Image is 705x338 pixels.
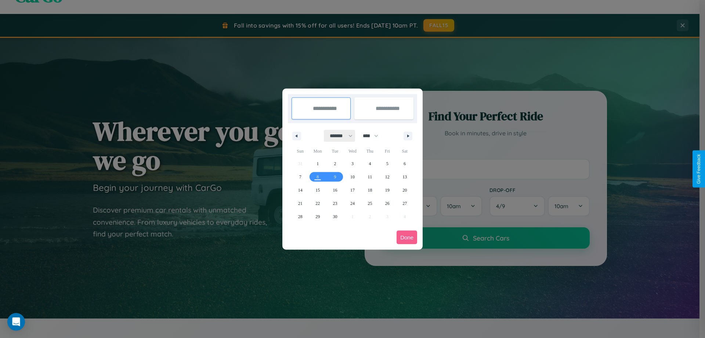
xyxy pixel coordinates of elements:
span: Fri [379,145,396,157]
button: 16 [326,184,344,197]
span: 28 [298,210,303,223]
span: Wed [344,145,361,157]
button: 21 [292,197,309,210]
span: 7 [299,170,301,184]
span: 6 [404,157,406,170]
button: 28 [292,210,309,223]
div: Open Intercom Messenger [7,313,25,331]
span: 9 [334,170,336,184]
button: 30 [326,210,344,223]
button: 4 [361,157,379,170]
span: 15 [315,184,320,197]
span: 3 [351,157,354,170]
span: 8 [317,170,319,184]
span: 23 [333,197,337,210]
button: 5 [379,157,396,170]
span: 24 [350,197,355,210]
span: 14 [298,184,303,197]
button: 15 [309,184,326,197]
button: 9 [326,170,344,184]
span: 12 [385,170,390,184]
span: 4 [369,157,371,170]
button: 12 [379,170,396,184]
button: 11 [361,170,379,184]
span: 10 [350,170,355,184]
button: 1 [309,157,326,170]
span: 17 [350,184,355,197]
button: 7 [292,170,309,184]
button: 3 [344,157,361,170]
button: 29 [309,210,326,223]
span: 27 [402,197,407,210]
span: 30 [333,210,337,223]
button: 19 [379,184,396,197]
span: 25 [368,197,372,210]
button: 17 [344,184,361,197]
span: 19 [385,184,390,197]
span: Tue [326,145,344,157]
button: 25 [361,197,379,210]
div: Give Feedback [696,154,701,184]
span: Thu [361,145,379,157]
span: 26 [385,197,390,210]
span: 22 [315,197,320,210]
span: Sun [292,145,309,157]
button: 24 [344,197,361,210]
span: 18 [368,184,372,197]
button: 13 [396,170,413,184]
button: 6 [396,157,413,170]
span: Sat [396,145,413,157]
button: 8 [309,170,326,184]
button: 14 [292,184,309,197]
button: 10 [344,170,361,184]
span: 16 [333,184,337,197]
span: 21 [298,197,303,210]
button: 26 [379,197,396,210]
button: 22 [309,197,326,210]
button: Done [397,231,417,244]
span: 5 [386,157,388,170]
span: 2 [334,157,336,170]
button: 18 [361,184,379,197]
span: 13 [402,170,407,184]
span: 29 [315,210,320,223]
span: 1 [317,157,319,170]
span: 11 [368,170,372,184]
span: Mon [309,145,326,157]
button: 23 [326,197,344,210]
span: 20 [402,184,407,197]
button: 27 [396,197,413,210]
button: 20 [396,184,413,197]
button: 2 [326,157,344,170]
